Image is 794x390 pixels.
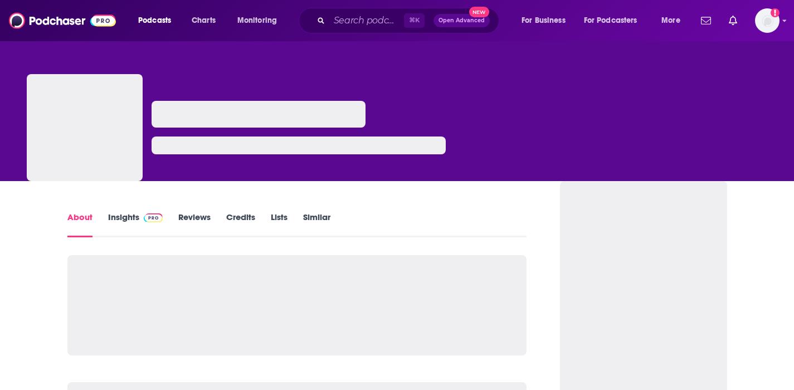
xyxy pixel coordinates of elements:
[654,12,694,30] button: open menu
[144,213,163,222] img: Podchaser Pro
[404,13,425,28] span: ⌘ K
[303,212,330,237] a: Similar
[433,14,490,27] button: Open AdvancedNew
[696,11,715,30] a: Show notifications dropdown
[226,212,255,237] a: Credits
[577,12,654,30] button: open menu
[237,13,277,28] span: Monitoring
[755,8,780,33] span: Logged in as DineRacoma
[755,8,780,33] button: Show profile menu
[271,212,288,237] a: Lists
[309,8,510,33] div: Search podcasts, credits, & more...
[661,13,680,28] span: More
[439,18,485,23] span: Open Advanced
[192,13,216,28] span: Charts
[130,12,186,30] button: open menu
[108,212,163,237] a: InsightsPodchaser Pro
[138,13,171,28] span: Podcasts
[184,12,222,30] a: Charts
[178,212,211,237] a: Reviews
[514,12,579,30] button: open menu
[771,8,780,17] svg: Add a profile image
[755,8,780,33] img: User Profile
[522,13,566,28] span: For Business
[9,10,116,31] img: Podchaser - Follow, Share and Rate Podcasts
[724,11,742,30] a: Show notifications dropdown
[584,13,637,28] span: For Podcasters
[329,12,404,30] input: Search podcasts, credits, & more...
[469,7,489,17] span: New
[67,212,92,237] a: About
[230,12,291,30] button: open menu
